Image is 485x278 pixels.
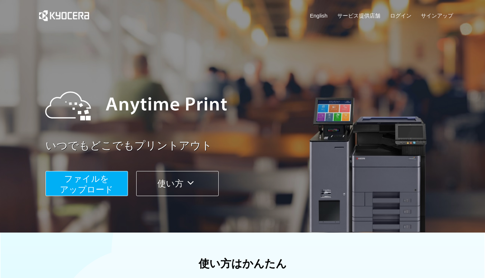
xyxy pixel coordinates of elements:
[46,138,458,153] a: いつでもどこでもプリントアウト
[337,12,380,19] a: サービス提供店舗
[310,12,328,19] a: English
[421,12,453,19] a: サインアップ
[60,174,113,194] span: ファイルを ​​アップロード
[136,171,219,196] button: 使い方
[390,12,412,19] a: ログイン
[46,171,128,196] button: ファイルを​​アップロード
